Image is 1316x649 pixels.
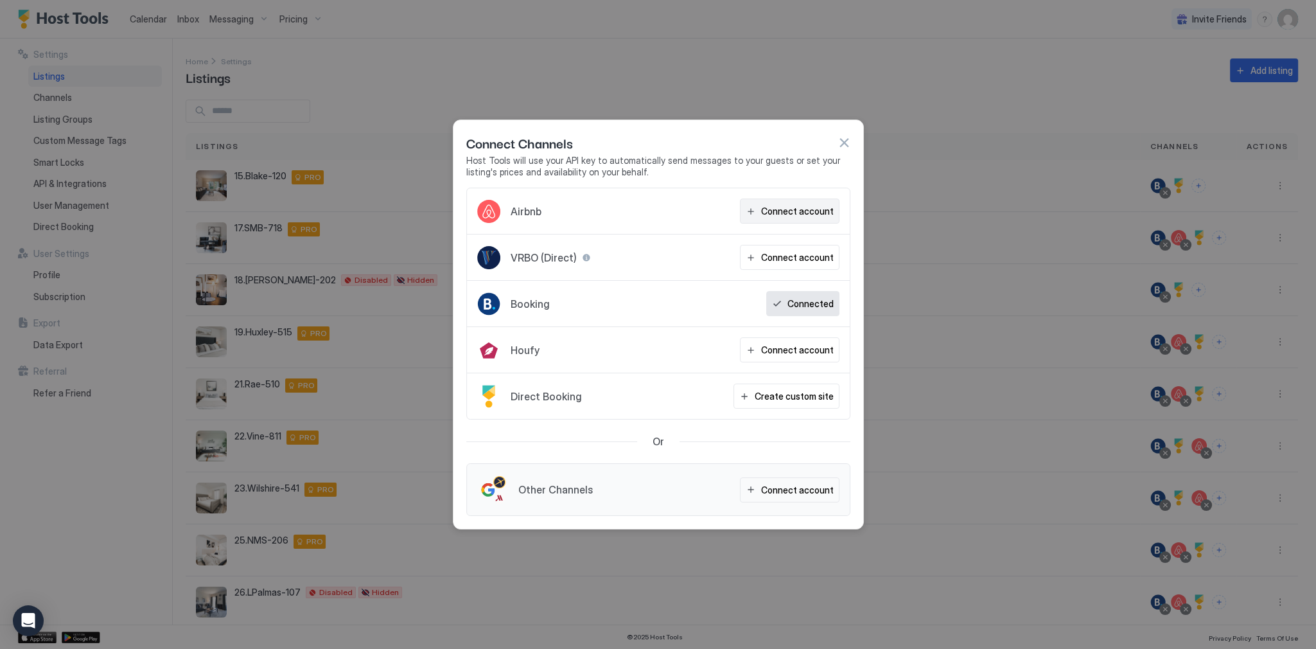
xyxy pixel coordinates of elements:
button: Create custom site [733,384,839,409]
span: Airbnb [511,205,541,218]
span: Houfy [511,343,540,356]
button: Connect account [739,337,839,362]
button: Connect account [739,477,839,502]
span: Or [653,435,664,448]
button: Connected [766,291,839,316]
div: Connect account [760,343,833,357]
span: Other Channels [518,483,593,496]
span: Connect Channels [466,133,573,152]
button: Connect account [739,245,839,270]
span: Host Tools will use your API key to automatically send messages to your guests or set your listin... [466,155,850,177]
div: Connect account [760,204,833,218]
div: Connect account [760,251,833,264]
button: Connect account [739,199,839,224]
div: Create custom site [754,389,833,403]
span: Direct Booking [511,389,582,402]
div: Connected [787,297,833,310]
div: Open Intercom Messenger [13,605,44,636]
span: VRBO (Direct) [511,251,577,264]
span: Booking [511,298,550,310]
div: Connect account [760,483,833,496]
